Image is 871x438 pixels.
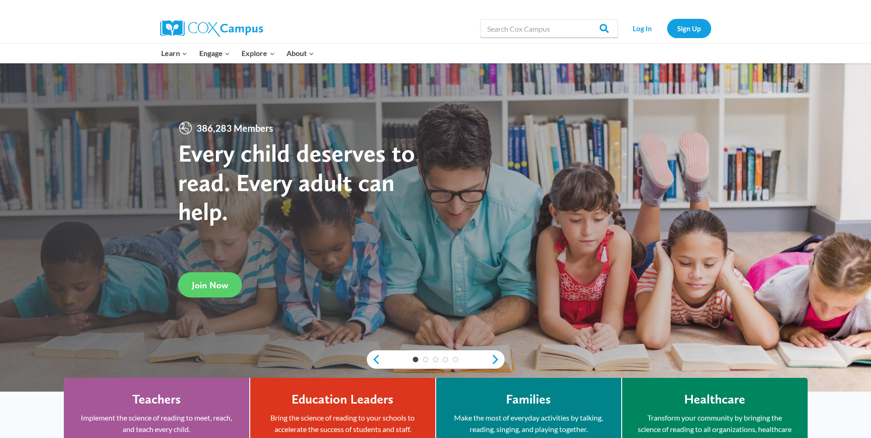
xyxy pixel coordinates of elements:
[506,392,551,407] h4: Families
[623,19,711,38] nav: Secondary Navigation
[480,19,618,38] input: Search Cox Campus
[264,412,421,435] p: Bring the science of reading to your schools to accelerate the success of students and staff.
[287,47,314,59] span: About
[423,357,428,362] a: 2
[292,392,393,407] h4: Education Leaders
[450,412,607,435] p: Make the most of everyday activities by talking, reading, singing, and playing together.
[413,357,418,362] a: 1
[160,20,263,37] img: Cox Campus
[199,47,230,59] span: Engage
[367,354,381,365] a: previous
[132,392,181,407] h4: Teachers
[161,47,187,59] span: Learn
[684,392,745,407] h4: Healthcare
[178,138,415,226] strong: Every child deserves to read. Every adult can help.
[453,357,458,362] a: 5
[242,47,275,59] span: Explore
[78,412,236,435] p: Implement the science of reading to meet, reach, and teach every child.
[156,44,320,63] nav: Primary Navigation
[667,19,711,38] a: Sign Up
[192,280,228,291] span: Join Now
[193,121,277,135] span: 386,283 Members
[491,354,505,365] a: next
[367,350,505,369] div: content slider buttons
[433,357,438,362] a: 3
[623,19,663,38] a: Log In
[178,272,242,298] a: Join Now
[443,357,448,362] a: 4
